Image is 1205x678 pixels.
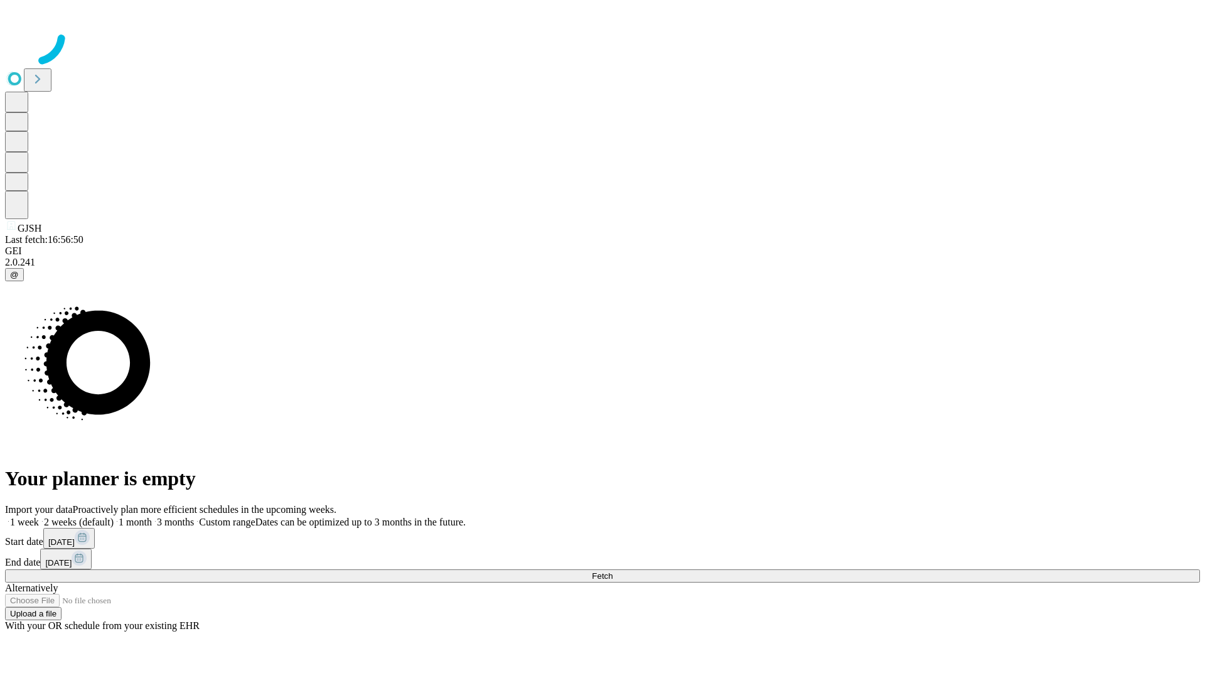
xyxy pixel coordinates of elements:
[5,268,24,281] button: @
[40,549,92,569] button: [DATE]
[5,528,1200,549] div: Start date
[73,504,336,515] span: Proactively plan more efficient schedules in the upcoming weeks.
[5,549,1200,569] div: End date
[5,234,83,245] span: Last fetch: 16:56:50
[18,223,41,234] span: GJSH
[119,517,152,527] span: 1 month
[199,517,255,527] span: Custom range
[255,517,466,527] span: Dates can be optimized up to 3 months in the future.
[43,528,95,549] button: [DATE]
[157,517,194,527] span: 3 months
[5,504,73,515] span: Import your data
[5,607,62,620] button: Upload a file
[10,517,39,527] span: 1 week
[45,558,72,568] span: [DATE]
[5,620,200,631] span: With your OR schedule from your existing EHR
[5,245,1200,257] div: GEI
[5,467,1200,490] h1: Your planner is empty
[5,583,58,593] span: Alternatively
[5,569,1200,583] button: Fetch
[5,257,1200,268] div: 2.0.241
[592,571,613,581] span: Fetch
[44,517,114,527] span: 2 weeks (default)
[48,537,75,547] span: [DATE]
[10,270,19,279] span: @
